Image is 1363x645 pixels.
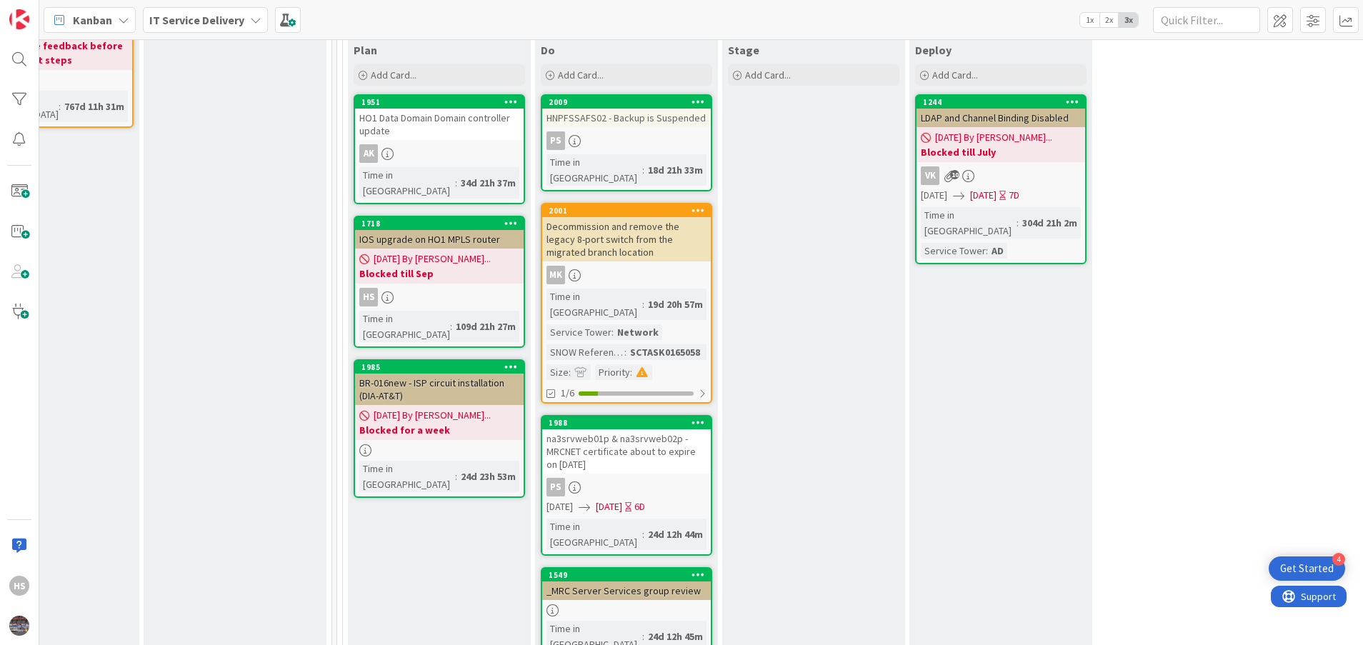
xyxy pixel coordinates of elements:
[355,96,524,140] div: 1951HO1 Data Domain Domain controller update
[374,408,491,423] span: [DATE] By [PERSON_NAME]...
[542,581,711,600] div: _MRC Server Services group review
[354,94,525,204] a: 1951HO1 Data Domain Domain controller updateAkTime in [GEOGRAPHIC_DATA]:34d 21h 37m
[361,219,524,229] div: 1718
[614,324,662,340] div: Network
[542,109,711,127] div: HNPFSSAFS02 - Backup is Suspended
[457,175,519,191] div: 34d 21h 37m
[542,569,711,581] div: 1549
[1017,215,1019,231] span: :
[541,203,712,404] a: 2001Decommission and remove the legacy 8-port switch from the migrated branch locationMKTime in [...
[1280,561,1334,576] div: Get Started
[359,144,378,163] div: Ak
[917,109,1085,127] div: LDAP and Channel Binding Disabled
[1080,13,1099,27] span: 1x
[355,374,524,405] div: BR-016new - ISP circuit installation (DIA-AT&T)
[546,364,569,380] div: Size
[355,217,524,249] div: 1718IOS upgrade on HO1 MPLS router
[932,69,978,81] span: Add Card...
[728,43,759,57] span: Stage
[642,162,644,178] span: :
[595,364,630,380] div: Priority
[355,361,524,374] div: 1985
[624,344,626,360] span: :
[1332,553,1345,566] div: 4
[546,344,624,360] div: SNOW Reference Number
[1099,13,1119,27] span: 2x
[542,96,711,127] div: 2009HNPFSSAFS02 - Backup is Suspended
[921,207,1017,239] div: Time in [GEOGRAPHIC_DATA]
[546,499,573,514] span: [DATE]
[359,423,519,437] b: Blocked for a week
[355,144,524,163] div: Ak
[371,69,416,81] span: Add Card...
[9,576,29,596] div: HS
[354,43,377,57] span: Plan
[455,469,457,484] span: :
[541,415,712,556] a: 1988na3srvweb01p & na3srvweb02p - MRCNET certificate about to expire on [DATE]PS[DATE][DATE]6DTim...
[354,359,525,498] a: 1985BR-016new - ISP circuit installation (DIA-AT&T)[DATE] By [PERSON_NAME]...Blocked for a weekTi...
[558,69,604,81] span: Add Card...
[546,131,565,150] div: PS
[73,11,112,29] span: Kanban
[457,469,519,484] div: 24d 23h 53m
[935,130,1052,145] span: [DATE] By [PERSON_NAME]...
[542,204,711,261] div: 2001Decommission and remove the legacy 8-port switch from the migrated branch location
[921,166,939,185] div: VK
[361,97,524,107] div: 1951
[644,162,707,178] div: 18d 21h 33m
[374,251,491,266] span: [DATE] By [PERSON_NAME]...
[359,461,455,492] div: Time in [GEOGRAPHIC_DATA]
[541,43,555,57] span: Do
[355,361,524,405] div: 1985BR-016new - ISP circuit installation (DIA-AT&T)
[561,386,574,401] span: 1/6
[917,166,1085,185] div: VK
[921,145,1081,159] b: Blocked till July
[1119,13,1138,27] span: 3x
[9,9,29,29] img: Visit kanbanzone.com
[644,296,707,312] div: 19d 20h 57m
[542,204,711,217] div: 2001
[921,188,947,203] span: [DATE]
[355,288,524,306] div: HS
[642,526,644,542] span: :
[542,266,711,284] div: MK
[546,324,611,340] div: Service Tower
[542,96,711,109] div: 2009
[549,570,711,580] div: 1549
[596,499,622,514] span: [DATE]
[354,216,525,348] a: 1718IOS upgrade on HO1 MPLS router[DATE] By [PERSON_NAME]...Blocked till SepHSTime in [GEOGRAPHIC...
[355,230,524,249] div: IOS upgrade on HO1 MPLS router
[359,288,378,306] div: HS
[611,324,614,340] span: :
[915,43,952,57] span: Deploy
[542,131,711,150] div: PS
[355,109,524,140] div: HO1 Data Domain Domain controller update
[361,362,524,372] div: 1985
[359,266,519,281] b: Blocked till Sep
[9,616,29,636] img: avatar
[546,154,642,186] div: Time in [GEOGRAPHIC_DATA]
[915,94,1087,264] a: 1244LDAP and Channel Binding Disabled[DATE] By [PERSON_NAME]...Blocked till JulyVK[DATE][DATE]7DT...
[970,188,997,203] span: [DATE]
[359,311,450,342] div: Time in [GEOGRAPHIC_DATA]
[59,99,61,114] span: :
[549,418,711,428] div: 1988
[542,217,711,261] div: Decommission and remove the legacy 8-port switch from the migrated branch location
[542,429,711,474] div: na3srvweb01p & na3srvweb02p - MRCNET certificate about to expire on [DATE]
[30,2,65,19] span: Support
[1019,215,1081,231] div: 304d 21h 2m
[455,175,457,191] span: :
[630,364,632,380] span: :
[917,96,1085,127] div: 1244LDAP and Channel Binding Disabled
[546,266,565,284] div: MK
[542,416,711,474] div: 1988na3srvweb01p & na3srvweb02p - MRCNET certificate about to expire on [DATE]
[988,243,1007,259] div: AD
[745,69,791,81] span: Add Card...
[546,478,565,496] div: PS
[917,96,1085,109] div: 1244
[359,167,455,199] div: Time in [GEOGRAPHIC_DATA]
[644,526,707,542] div: 24d 12h 44m
[1269,556,1345,581] div: Open Get Started checklist, remaining modules: 4
[923,97,1085,107] div: 1244
[542,569,711,600] div: 1549_MRC Server Services group review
